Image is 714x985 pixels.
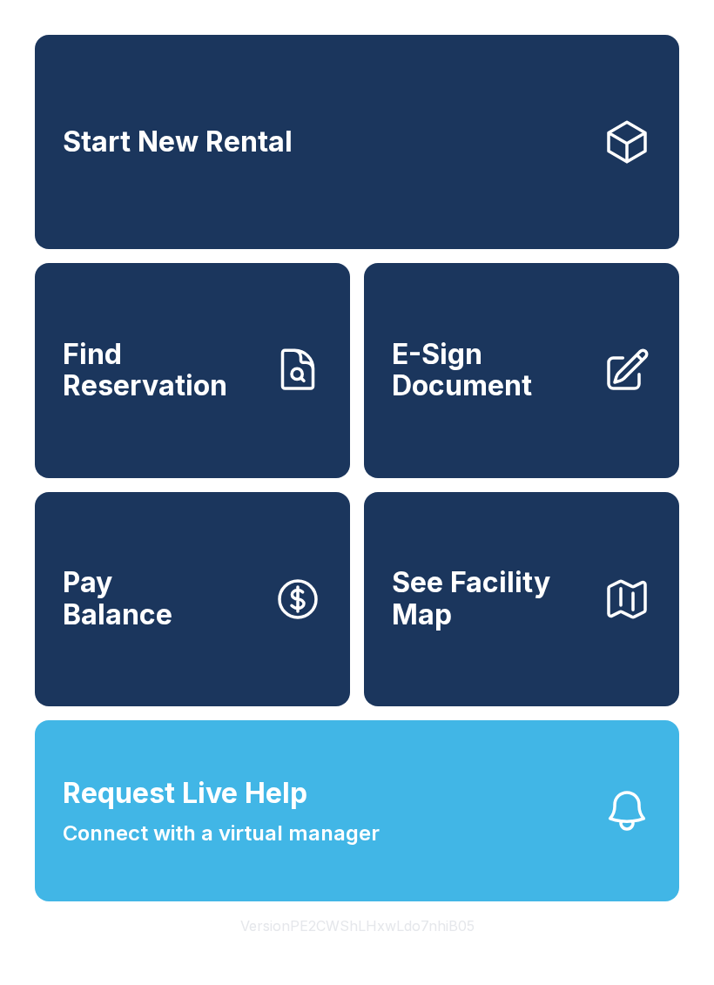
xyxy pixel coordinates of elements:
a: E-Sign Document [364,263,679,477]
button: Request Live HelpConnect with a virtual manager [35,720,679,901]
span: E-Sign Document [392,339,589,402]
button: See Facility Map [364,492,679,706]
span: Connect with a virtual manager [63,818,380,849]
span: Pay Balance [63,567,172,631]
button: VersionPE2CWShLHxwLdo7nhiB05 [226,901,488,950]
span: Request Live Help [63,772,307,814]
a: Find Reservation [35,263,350,477]
span: See Facility Map [392,567,589,631]
span: Start New Rental [63,126,293,159]
a: PayBalance [35,492,350,706]
span: Find Reservation [63,339,259,402]
a: Start New Rental [35,35,679,249]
